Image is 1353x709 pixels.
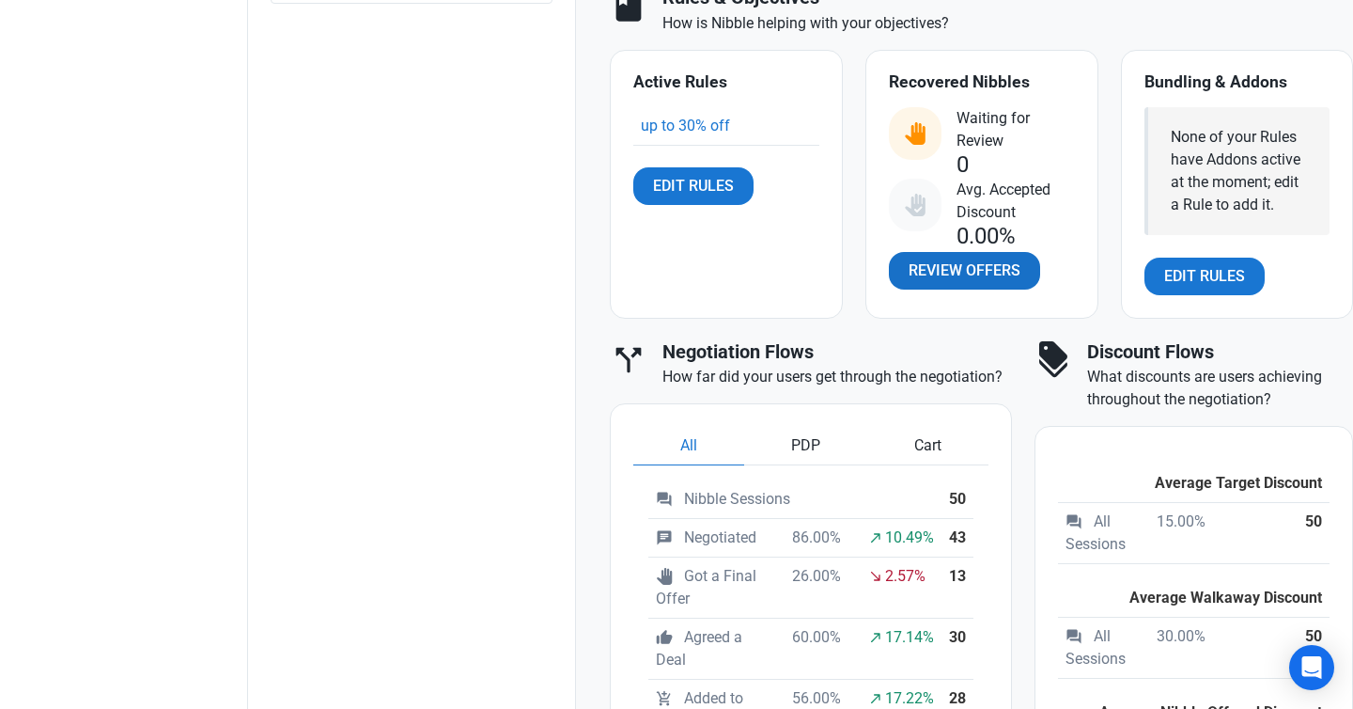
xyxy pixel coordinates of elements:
td: Agreed a Deal [648,619,776,680]
td: 86.00% [776,519,848,558]
td: 60.00% [776,619,848,680]
span: question_answer [1065,513,1082,530]
th: 50 [1298,503,1330,564]
div: None of your Rules have Addons active at the moment; edit a Rule to add it. [1171,126,1308,216]
span: Edit Rules [653,175,734,197]
span: question_answer [656,491,673,508]
h3: Negotiation Flows [662,341,1012,363]
span: add_shopping_cart [656,690,673,707]
span: pan_tool [656,568,673,585]
a: Review Offers [889,252,1040,290]
td: All Sessions [1058,503,1149,564]
span: north_east [868,630,883,645]
th: 13 [941,558,973,619]
span: 17.14% [885,626,934,649]
h3: Discount Flows [1087,341,1353,363]
span: 2.57% [885,565,925,588]
td: Negotiated [648,519,776,558]
span: Avg. Accepted Discount [956,179,1075,224]
span: thumb_up [656,629,673,646]
p: What discounts are users achieving throughout the negotiation? [1087,366,1353,411]
span: Edit Rules [1164,265,1245,288]
td: 30.00% [1149,618,1213,679]
a: up to 30% off [641,117,730,134]
span: 10.49% [885,527,934,549]
th: 43 [941,519,973,558]
div: Open Intercom Messenger [1289,645,1334,690]
td: Nibble Sessions [648,481,941,519]
a: Edit Rules [1144,258,1265,295]
span: north_east [868,530,883,545]
th: 30 [941,619,973,680]
th: Average Walkaway Discount [1058,564,1330,618]
span: question_answer [1065,628,1082,645]
span: call_split [610,341,647,379]
td: Got a Final Offer [648,558,776,619]
img: status_user_offer_accepted.svg [904,194,926,216]
p: How far did your users get through the negotiation? [662,366,1012,388]
th: Average Target Discount [1058,449,1330,503]
span: chat [656,529,673,546]
td: 15.00% [1149,503,1213,564]
div: 0.00% [956,224,1016,249]
span: Cart [914,434,941,457]
h4: Bundling & Addons [1144,73,1330,92]
p: How is Nibble helping with your objectives? [662,12,1353,35]
span: south_east [868,569,883,584]
span: north_east [868,691,883,706]
th: 50 [941,481,973,519]
a: Edit Rules [633,167,754,205]
span: Review Offers [909,260,1020,282]
h4: Recovered Nibbles [889,73,1075,92]
th: 50 [1298,618,1330,679]
td: 26.00% [776,558,848,619]
span: PDP [791,434,820,457]
h4: Active Rules [633,73,819,92]
span: Waiting for Review [956,107,1075,152]
span: All [680,434,697,457]
td: All Sessions [1058,618,1149,679]
div: 0 [956,152,969,178]
img: status_user_offer_available.svg [904,122,926,145]
span: discount [1034,341,1072,379]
